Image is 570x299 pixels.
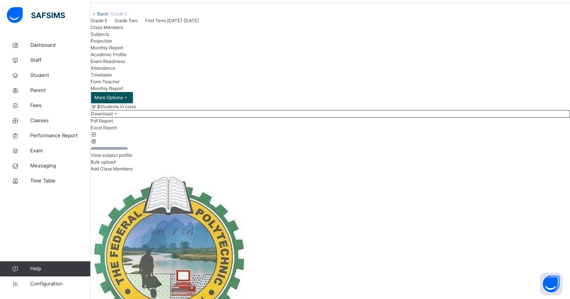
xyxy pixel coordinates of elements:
span: Timetable [91,72,112,78]
button: Open asap [540,273,562,295]
span: Dashboard [30,41,91,49]
span: First Term [DATE]-[DATE] [145,18,199,23]
span: Monthly Report [91,45,123,51]
span: Download [91,111,113,117]
span: Academic Profile [91,52,127,57]
span: Time Table [30,177,91,185]
b: 2 [97,104,100,109]
a: Back [97,11,108,17]
span: Grade II [91,18,107,23]
span: Staff [30,57,91,64]
span: View subject profile [91,152,132,158]
span: Class Members [91,25,123,30]
span: Performance Report [30,132,91,140]
span: Form Teacher [91,79,120,84]
span: Configuration [30,280,90,288]
span: Classes [30,117,91,124]
span: Subjects [91,31,109,37]
span: More Options [94,94,129,101]
img: safsims [7,7,65,23]
span: Help [30,265,90,273]
span: Exam [30,147,91,155]
li: dropdown-list-item-null-0 [91,118,570,124]
span: / Grade II . [108,11,129,17]
span: Projection [91,38,112,44]
span: Bulk upload [91,159,116,165]
li: dropdown-list-item-null-1 [91,124,570,131]
span: Messaging [30,162,91,170]
span: Add Class Members [91,166,133,172]
span: Attendance [91,65,115,71]
span: Student [30,72,91,79]
span: Parent [30,87,91,94]
span: Grade Two [114,18,137,23]
span: Students in class [97,103,136,110]
span: Monthly Report [91,86,123,91]
span: Fees [30,102,91,109]
span: Exam Readiness [91,58,125,64]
